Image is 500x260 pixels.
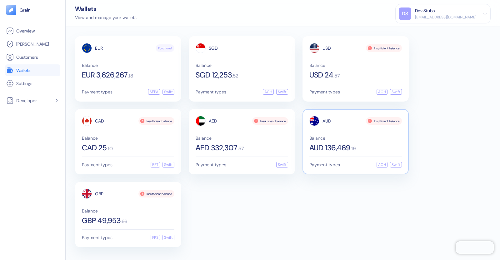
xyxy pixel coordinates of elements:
span: USD [322,46,331,50]
span: SGD 12,253 [196,71,232,79]
span: AUD [322,119,331,123]
span: . 18 [128,73,133,78]
div: Swift [162,89,174,95]
div: Swift [162,235,174,240]
span: SGD [209,46,218,50]
div: EFT [151,162,160,167]
span: Functional [158,46,172,51]
span: Settings [16,80,32,87]
div: FPS [151,235,160,240]
div: [EMAIL_ADDRESS][DOMAIN_NAME] [415,14,477,20]
span: Payment types [82,90,112,94]
iframe: Chatra live chat [456,241,494,254]
div: Insufficient balance [252,117,288,125]
div: ACH [377,89,387,95]
span: Balance [196,63,288,67]
span: Wallets [16,67,31,73]
span: Balance [82,136,174,140]
div: View and manage your wallets [75,14,137,21]
div: Swift [276,89,288,95]
span: Payment types [309,90,340,94]
span: Overview [16,28,35,34]
a: Settings [6,80,59,87]
div: Swift [276,162,288,167]
a: Wallets [6,67,59,74]
a: Customers [6,53,59,61]
img: logo-tablet-V2.svg [6,5,16,15]
div: Insufficient balance [366,117,402,125]
div: Insufficient balance [138,117,174,125]
span: Payment types [196,162,226,167]
span: . 66 [121,219,127,224]
div: ACH [377,162,387,167]
img: logo [19,8,31,12]
div: Swift [390,162,402,167]
span: . 57 [333,73,340,78]
span: Payment types [309,162,340,167]
span: AED [209,119,217,123]
div: SEPA [148,89,160,95]
span: GBP [95,192,103,196]
span: Payment types [196,90,226,94]
span: CAD 25 [82,144,107,152]
div: Wallets [75,6,137,12]
div: Swift [390,89,402,95]
span: Balance [82,209,174,213]
span: Balance [309,63,402,67]
div: Swift [162,162,174,167]
div: DS [399,7,411,20]
span: Customers [16,54,38,60]
span: . 52 [232,73,238,78]
span: . 10 [107,146,113,151]
span: Balance [82,63,174,67]
span: AUD 136,469 [309,144,350,152]
span: Payment types [82,162,112,167]
span: . 19 [350,146,356,151]
span: [PERSON_NAME] [16,41,49,47]
span: EUR [95,46,103,50]
span: . 57 [237,146,244,151]
span: USD 24 [309,71,333,79]
span: Balance [196,136,288,140]
span: Developer [16,97,37,104]
span: CAD [95,119,104,123]
div: Insufficient balance [366,44,402,52]
span: Payment types [82,235,112,240]
div: Dev Stuba [415,7,435,14]
span: EUR 3,626,267 [82,71,128,79]
span: AED 332,307 [196,144,237,152]
a: [PERSON_NAME] [6,40,59,48]
div: Insufficient balance [138,190,174,197]
span: GBP 49,953 [82,217,121,224]
span: Balance [309,136,402,140]
div: ACH [263,89,274,95]
a: Overview [6,27,59,35]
